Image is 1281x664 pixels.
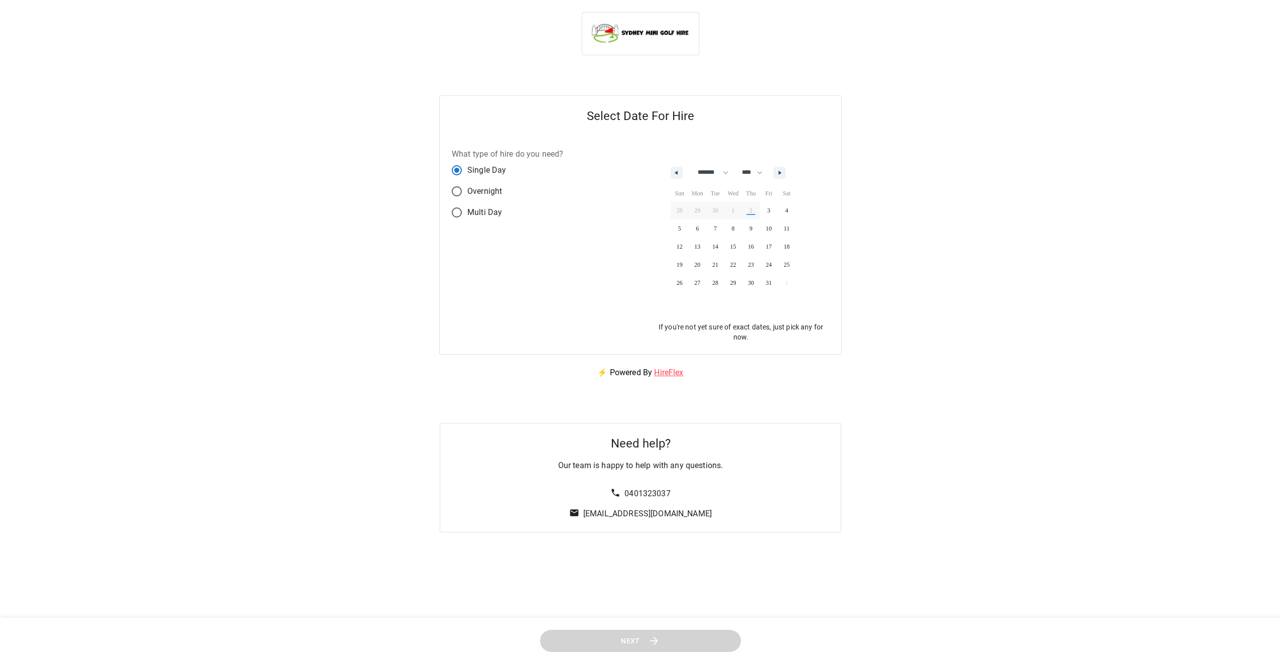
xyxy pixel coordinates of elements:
span: Fri [760,185,778,201]
span: 2 [749,201,752,219]
span: 3 [767,201,771,219]
span: 28 [712,274,718,292]
span: 14 [712,238,718,256]
button: 21 [706,256,724,274]
span: 5 [678,219,681,238]
button: 9 [742,219,760,238]
span: 10 [766,219,772,238]
button: 1 [724,201,742,219]
button: 4 [778,201,796,219]
span: 15 [730,238,736,256]
span: Sat [778,185,796,201]
button: 5 [671,219,689,238]
button: 24 [760,256,778,274]
span: 8 [731,219,734,238]
button: 26 [671,274,689,292]
button: 18 [778,238,796,256]
p: 0401323037 [624,488,671,500]
span: 29 [730,274,736,292]
span: 30 [748,274,754,292]
button: 8 [724,219,742,238]
button: 28 [706,274,724,292]
a: HireFlex [654,368,683,377]
span: Mon [689,185,707,201]
span: 7 [714,219,717,238]
span: Overnight [467,185,502,197]
span: 31 [766,274,772,292]
button: 31 [760,274,778,292]
span: 20 [694,256,700,274]
span: 24 [766,256,772,274]
h5: Need help? [611,435,671,452]
button: 12 [671,238,689,256]
span: 17 [766,238,772,256]
button: 11 [778,219,796,238]
span: 27 [694,274,700,292]
button: 30 [742,274,760,292]
button: 13 [689,238,707,256]
button: 6 [689,219,707,238]
button: 7 [706,219,724,238]
label: What type of hire do you need? [452,148,564,160]
span: 1 [731,201,734,219]
a: [EMAIL_ADDRESS][DOMAIN_NAME] [583,509,712,518]
span: 23 [748,256,754,274]
span: 6 [696,219,699,238]
span: 19 [677,256,683,274]
span: Sun [671,185,689,201]
img: Sydney Mini Golf Hire logo [590,21,691,45]
span: 22 [730,256,736,274]
span: 18 [784,238,790,256]
button: 23 [742,256,760,274]
button: 19 [671,256,689,274]
span: Wed [724,185,742,201]
button: 22 [724,256,742,274]
span: Thu [742,185,760,201]
span: Multi Day [467,206,502,218]
button: 16 [742,238,760,256]
span: 26 [677,274,683,292]
span: 12 [677,238,683,256]
h5: Select Date For Hire [440,96,841,136]
span: 11 [784,219,790,238]
p: If you're not yet sure of exact dates, just pick any for now. [653,322,829,342]
span: Tue [706,185,724,201]
span: 13 [694,238,700,256]
span: 16 [748,238,754,256]
span: 21 [712,256,718,274]
button: 3 [760,201,778,219]
button: 25 [778,256,796,274]
button: 10 [760,219,778,238]
span: Single Day [467,164,506,176]
p: ⚡ Powered By [585,355,695,391]
button: 2 [742,201,760,219]
button: 14 [706,238,724,256]
span: 25 [784,256,790,274]
button: 15 [724,238,742,256]
span: 9 [749,219,752,238]
button: 29 [724,274,742,292]
span: 4 [785,201,788,219]
p: Our team is happy to help with any questions. [558,460,723,472]
button: 17 [760,238,778,256]
button: 20 [689,256,707,274]
button: 27 [689,274,707,292]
